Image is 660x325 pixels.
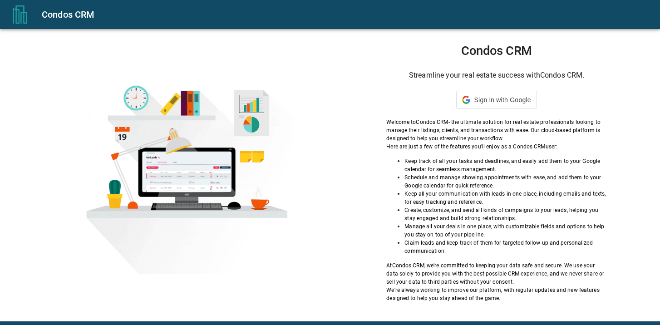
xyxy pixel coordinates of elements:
[456,91,537,109] div: Sign in with Google
[386,143,607,151] p: Here are just a few of the features you'll enjoy as a Condos CRM user:
[404,157,607,173] p: Keep track of all your tasks and deadlines, and easily add them to your Google calendar for seaml...
[386,118,607,143] p: Welcome to Condos CRM - the ultimate solution for real estate professionals looking to manage the...
[404,173,607,190] p: Schedule and manage showing appointments with ease, and add them to your Google calendar for quic...
[404,222,607,239] p: Manage all your deals in one place, with customizable fields and options to help you stay on top ...
[404,239,607,255] p: Claim leads and keep track of them for targeted follow-up and personalized communication.
[474,96,531,103] span: Sign in with Google
[386,261,607,286] p: At Condos CRM , we're committed to keeping your data safe and secure. We use your data solely to ...
[42,7,649,22] div: Condos CRM
[386,44,607,58] h1: Condos CRM
[386,69,607,82] h6: Streamline your real estate success with Condos CRM .
[386,286,607,302] p: We're always working to improve our platform, with regular updates and new features designed to h...
[404,190,607,206] p: Keep all your communication with leads in one place, including emails and texts, for easy trackin...
[404,206,607,222] p: Create, customize, and send all kinds of campaigns to your leads, helping you stay engaged and bu...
